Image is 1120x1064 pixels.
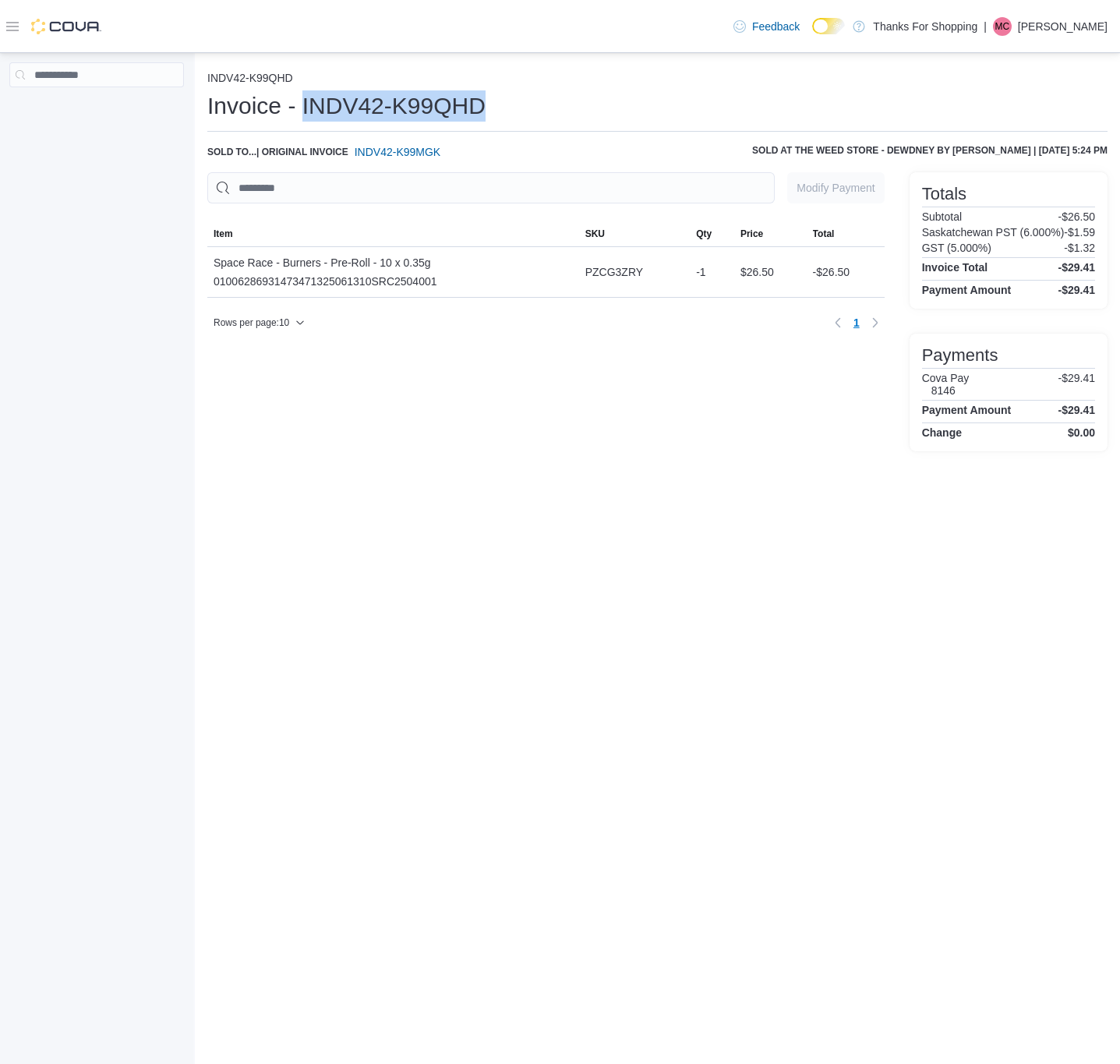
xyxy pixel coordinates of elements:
span: Feedback [752,19,800,34]
h4: $0.00 [1068,426,1095,439]
button: Page 1 of 1 [847,310,866,335]
div: -$26.50 [807,256,885,288]
button: INDV42-K99QHD [207,72,293,84]
h6: Cova Pay [922,372,970,384]
span: Modify Payment [797,180,874,196]
h6: Sold at The Weed Store - Dewdney by [PERSON_NAME] | [DATE] 5:24 PM [752,144,1108,157]
span: Rows per page : 10 [214,316,289,329]
span: SKU [585,228,605,240]
span: MC [995,17,1010,36]
nav: An example of EuiBreadcrumbs [207,72,1108,87]
h4: Payment Amount [922,404,1012,416]
p: Thanks For Shopping [873,17,977,36]
h6: GST (5.000%) [922,242,991,254]
input: This is a search bar. As you type, the results lower in the page will automatically filter. [207,172,775,203]
img: Cova [31,19,101,34]
h3: Totals [922,185,966,203]
nav: Complex example [9,90,184,128]
button: Rows per page:10 [207,313,311,332]
div: $26.50 [734,256,807,288]
h6: | Original Invoice [207,144,447,160]
ul: Pagination for table: MemoryTable from EuiInMemoryTable [847,310,866,335]
button: SKU [579,221,691,246]
h4: Change [922,426,962,439]
button: Item [207,221,579,246]
button: Total [807,221,885,246]
div: Marc Chenier [993,17,1012,36]
button: INDV42-K99MGK [348,144,447,160]
h4: -$29.41 [1058,284,1095,296]
h3: Payments [922,346,998,365]
h4: -$29.41 [1058,261,1095,274]
button: Modify Payment [787,172,884,203]
p: -$1.59 [1064,226,1095,239]
a: Feedback [727,11,806,42]
span: Item [214,228,233,240]
button: Qty [690,221,734,246]
h4: -$29.41 [1058,404,1095,416]
button: Previous page [829,313,847,332]
h1: Invoice - INDV42-K99QHD [207,90,486,122]
h4: Invoice Total [922,261,988,274]
h4: Payment Amount [922,284,1012,296]
button: Price [734,221,807,246]
p: -$29.41 [1058,372,1095,397]
p: [PERSON_NAME] [1018,17,1108,36]
p: -$1.32 [1064,242,1095,254]
h6: 8146 [931,384,970,397]
div: Space Race - Burners - Pre-Roll - 10 x 0.35g 01006286931473471325061310SRC2504001 [214,253,437,291]
span: Qty [696,228,712,240]
nav: Pagination for table: MemoryTable from EuiInMemoryTable [829,310,885,335]
input: Dark Mode [812,18,845,34]
p: | [984,17,987,36]
span: 1 [853,315,860,331]
span: Total [813,228,835,240]
h6: Saskatchewan PST (6.000%) [922,226,1065,239]
div: -1 [690,256,734,288]
div: Sold to ... [207,146,256,158]
span: PZCG3ZRY [585,263,643,281]
span: Price [740,228,763,240]
button: Next page [866,313,885,332]
p: -$26.50 [1058,210,1095,223]
span: INDV42-K99MGK [355,144,440,160]
h6: Subtotal [922,210,962,223]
